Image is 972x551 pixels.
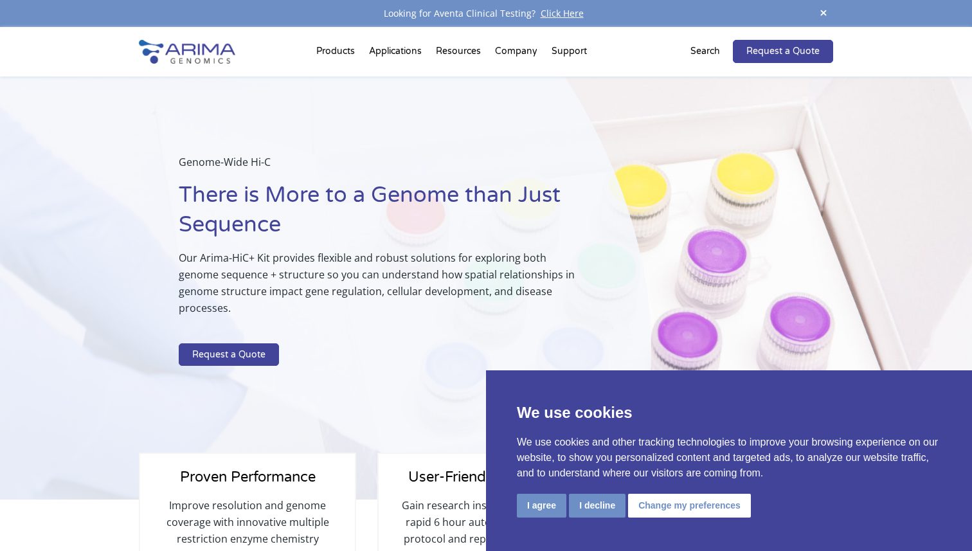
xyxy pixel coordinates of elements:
[628,494,751,518] button: Change my preferences
[139,5,833,22] div: Looking for Aventa Clinical Testing?
[180,469,316,485] span: Proven Performance
[139,40,235,64] img: Arima-Genomics-logo
[408,469,564,485] span: User-Friendly Workflow
[179,343,279,366] a: Request a Quote
[179,249,587,327] p: Our Arima-HiC+ Kit provides flexible and robust solutions for exploring both genome sequence + st...
[517,401,941,424] p: We use cookies
[179,154,587,181] p: Genome-Wide Hi-C
[535,7,589,19] a: Click Here
[179,181,587,249] h1: There is More to a Genome than Just Sequence
[569,494,625,518] button: I decline
[517,494,566,518] button: I agree
[733,40,833,63] a: Request a Quote
[517,435,941,481] p: We use cookies and other tracking technologies to improve your browsing experience on our website...
[690,43,720,60] p: Search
